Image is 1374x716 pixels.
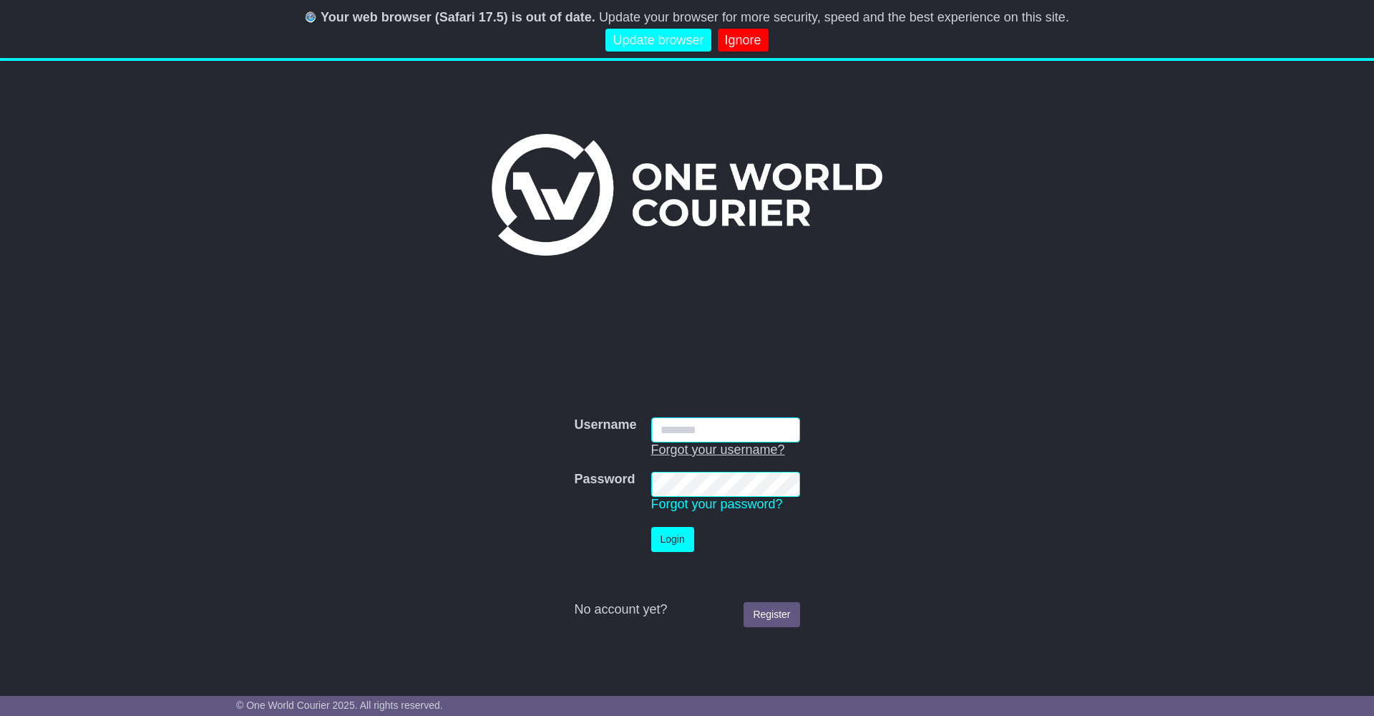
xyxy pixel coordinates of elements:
label: Username [574,417,636,433]
b: Your web browser (Safari 17.5) is out of date. [321,10,595,24]
img: One World [492,134,882,256]
button: Login [651,527,694,552]
a: Forgot your username? [651,442,785,457]
a: Register [744,602,799,627]
a: Forgot your password? [651,497,783,511]
span: © One World Courier 2025. All rights reserved. [236,700,443,711]
div: No account yet? [574,602,799,618]
a: Ignore [718,29,769,52]
label: Password [574,472,635,488]
span: Update your browser for more security, speed and the best experience on this site. [599,10,1069,24]
a: Update browser [605,29,711,52]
